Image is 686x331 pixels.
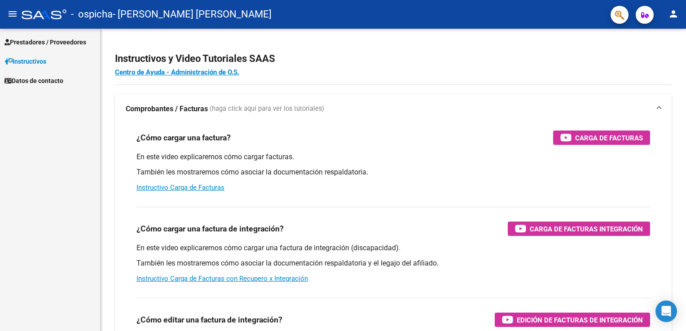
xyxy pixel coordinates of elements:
[530,223,643,235] span: Carga de Facturas Integración
[553,131,650,145] button: Carga de Facturas
[136,314,282,326] h3: ¿Cómo editar una factura de integración?
[136,152,650,162] p: En este video explicaremos cómo cargar facturas.
[210,104,324,114] span: (haga click aquí para ver los tutoriales)
[508,222,650,236] button: Carga de Facturas Integración
[126,104,208,114] strong: Comprobantes / Facturas
[136,243,650,253] p: En este video explicaremos cómo cargar una factura de integración (discapacidad).
[113,4,272,24] span: - [PERSON_NAME] [PERSON_NAME]
[115,95,672,123] mat-expansion-panel-header: Comprobantes / Facturas (haga click aquí para ver los tutoriales)
[136,222,284,235] h3: ¿Cómo cargar una factura de integración?
[136,274,308,283] a: Instructivo Carga de Facturas con Recupero x Integración
[136,258,650,268] p: También les mostraremos cómo asociar la documentación respaldatoria y el legajo del afiliado.
[136,131,231,144] h3: ¿Cómo cargar una factura?
[4,76,63,86] span: Datos de contacto
[136,183,224,192] a: Instructivo Carga de Facturas
[71,4,113,24] span: - ospicha
[655,301,677,322] div: Open Intercom Messenger
[4,37,86,47] span: Prestadores / Proveedores
[4,57,46,66] span: Instructivos
[115,68,239,76] a: Centro de Ayuda - Administración de O.S.
[115,50,672,67] h2: Instructivos y Video Tutoriales SAAS
[495,313,650,327] button: Edición de Facturas de integración
[7,9,18,19] mat-icon: menu
[575,132,643,144] span: Carga de Facturas
[136,167,650,177] p: También les mostraremos cómo asociar la documentación respaldatoria.
[517,314,643,326] span: Edición de Facturas de integración
[668,9,679,19] mat-icon: person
